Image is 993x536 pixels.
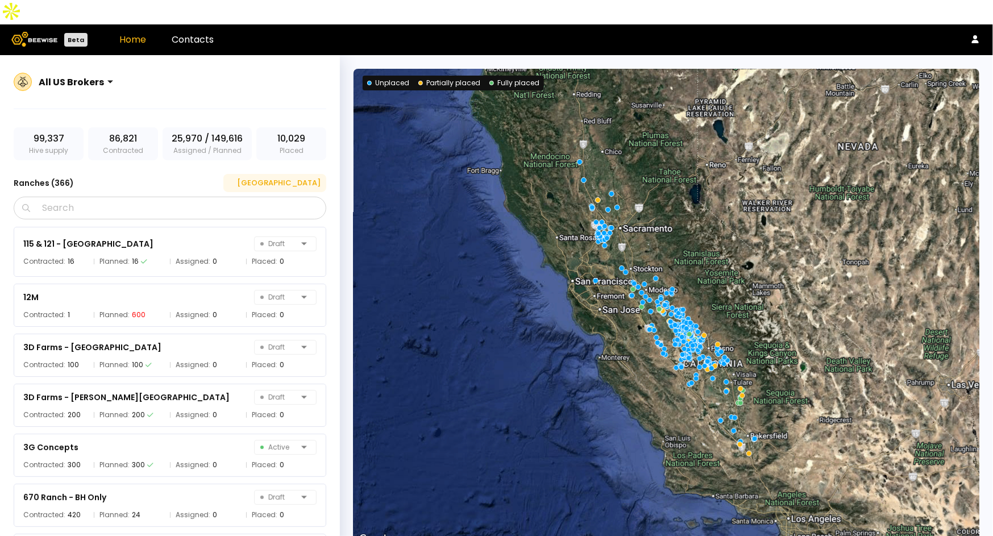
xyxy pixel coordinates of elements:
span: 86,821 [109,132,137,146]
span: Placed: [252,509,277,521]
span: Assigned: [176,509,210,521]
span: Contracted: [23,459,65,471]
span: Draft [260,390,297,404]
div: 3D Farms - [PERSON_NAME][GEOGRAPHIC_DATA] [23,390,230,404]
span: Assigned: [176,309,210,321]
div: 300 [132,459,145,471]
div: 12M [23,290,39,304]
span: Assigned: [176,409,210,421]
a: Contacts [172,33,214,46]
div: 600 [132,309,146,321]
span: Planned: [99,256,130,267]
div: 0 [280,359,284,371]
div: Contracted [88,127,158,160]
a: Home [119,33,146,46]
div: 0 [280,309,284,321]
div: 0 [213,359,217,371]
span: Planned: [99,459,130,471]
span: Assigned: [176,256,210,267]
span: Draft [260,340,297,354]
div: 1 [68,309,70,321]
div: 115 & 121 - [GEOGRAPHIC_DATA] [23,237,153,251]
span: Placed: [252,309,277,321]
div: 200 [132,409,145,421]
span: Active [260,441,297,454]
span: Draft [260,290,297,304]
div: 3D Farms - [GEOGRAPHIC_DATA] [23,340,161,354]
span: Contracted: [23,409,65,421]
div: 0 [213,459,217,471]
img: Beewise logo [11,32,57,47]
div: 100 [68,359,79,371]
div: Placed [256,127,326,160]
span: Placed: [252,256,277,267]
span: Placed: [252,409,277,421]
div: 300 [68,459,81,471]
span: Planned: [99,309,130,321]
div: 0 [213,256,217,267]
span: Contracted: [23,256,65,267]
span: Draft [260,237,297,251]
span: 99,337 [34,132,64,146]
div: 16 [68,256,74,267]
span: Assigned: [176,459,210,471]
span: 10,029 [277,132,305,146]
div: 24 [132,509,140,521]
span: Planned: [99,509,130,521]
div: 0 [213,509,217,521]
div: 0 [280,459,284,471]
span: Planned: [99,409,130,421]
span: Contracted: [23,309,65,321]
div: Beta [64,33,88,47]
span: Planned: [99,359,130,371]
div: 0 [213,309,217,321]
span: Placed: [252,459,277,471]
span: Contracted: [23,359,65,371]
div: Hive supply [14,127,84,160]
div: 3G Concepts [23,441,78,454]
div: 0 [280,409,284,421]
div: Fully placed [489,78,539,88]
div: 420 [68,509,81,521]
span: Placed: [252,359,277,371]
div: 0 [213,409,217,421]
span: Assigned: [176,359,210,371]
div: 670 Ranch - BH Only [23,491,106,504]
div: Partially placed [418,78,480,88]
span: Draft [260,491,297,504]
span: Contracted: [23,509,65,521]
div: Unplaced [367,78,409,88]
div: 0 [280,509,284,521]
div: 0 [280,256,284,267]
div: [GEOGRAPHIC_DATA] [229,177,321,189]
div: All US Brokers [39,75,104,89]
div: Assigned / Planned [163,127,252,160]
div: 200 [68,409,81,421]
span: 25,970 / 149,616 [172,132,243,146]
div: 100 [132,359,143,371]
h3: Ranches ( 366 ) [14,175,74,191]
div: 16 [132,256,139,267]
button: [GEOGRAPHIC_DATA] [223,174,326,192]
